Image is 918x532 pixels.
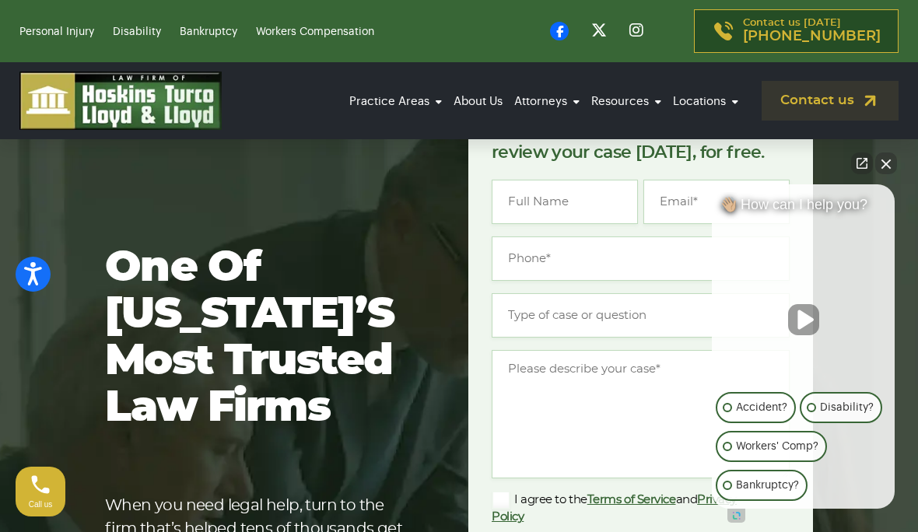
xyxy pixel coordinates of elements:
[694,9,899,53] a: Contact us [DATE][PHONE_NUMBER]
[113,26,161,37] a: Disability
[587,494,676,506] a: Terms of Service
[736,476,799,495] p: Bankruptcy?
[643,180,790,224] input: Email*
[492,117,790,164] p: Get the answers you need. We’ll review your case [DATE], for free.
[743,29,881,44] span: [PHONE_NUMBER]
[492,236,790,281] input: Phone*
[736,398,787,417] p: Accident?
[788,304,819,335] button: Unmute video
[762,81,899,121] a: Contact us
[727,509,745,523] a: Open intaker chat
[345,80,446,123] a: Practice Areas
[712,196,895,221] div: 👋🏼 How can I help you?
[851,152,873,174] a: Open direct chat
[19,26,94,37] a: Personal Injury
[492,180,638,224] input: Full Name
[256,26,374,37] a: Workers Compensation
[736,437,818,456] p: Workers' Comp?
[669,80,742,123] a: Locations
[450,80,506,123] a: About Us
[875,152,897,174] button: Close Intaker Chat Widget
[492,491,765,525] label: I agree to the and
[743,18,881,44] p: Contact us [DATE]
[492,293,790,338] input: Type of case or question
[820,398,874,417] p: Disability?
[105,245,419,432] h1: One of [US_STATE]’s most trusted law firms
[180,26,237,37] a: Bankruptcy
[29,500,53,509] span: Call us
[19,72,222,130] img: logo
[587,80,665,123] a: Resources
[510,80,583,123] a: Attorneys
